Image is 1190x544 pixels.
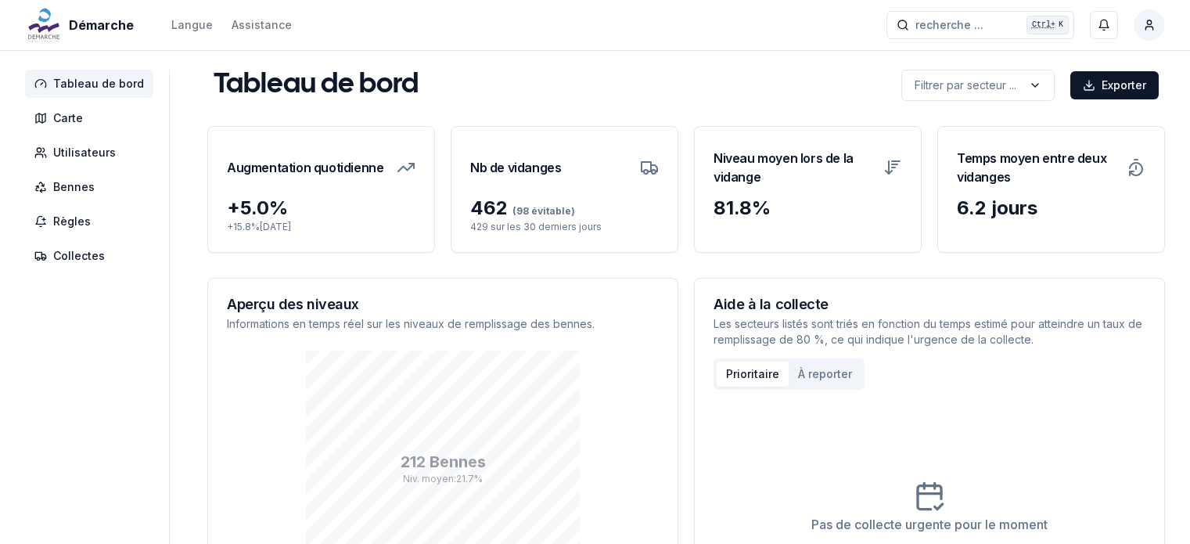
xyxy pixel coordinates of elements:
[227,146,383,189] h3: Augmentation quotidienne
[957,146,1117,189] h3: Temps moyen entre deux vidanges
[901,70,1055,101] button: label
[53,179,95,195] span: Bennes
[714,316,1145,348] p: Les secteurs listés sont triés en fonction du temps estimé pour atteindre un taux de remplissage ...
[915,17,983,33] span: recherche ...
[886,11,1074,39] button: recherche ...Ctrl+K
[171,17,213,33] div: Langue
[25,104,160,132] a: Carte
[25,16,140,34] a: Démarche
[171,16,213,34] button: Langue
[25,70,160,98] a: Tableau de bord
[714,297,1145,312] h3: Aide à la collecte
[717,362,789,387] button: Prioritaire
[714,196,902,221] div: 81.8 %
[227,297,659,312] h3: Aperçu des niveaux
[53,76,144,92] span: Tableau de bord
[25,173,160,201] a: Bennes
[25,139,160,167] a: Utilisateurs
[915,77,1016,93] p: Filtrer par secteur ...
[69,16,134,34] span: Démarche
[470,196,659,221] div: 462
[470,146,561,189] h3: Nb de vidanges
[53,248,105,264] span: Collectes
[25,6,63,44] img: Démarche Logo
[714,146,874,189] h3: Niveau moyen lors de la vidange
[470,221,659,233] p: 429 sur les 30 derniers jours
[53,110,83,126] span: Carte
[53,145,116,160] span: Utilisateurs
[25,207,160,236] a: Règles
[789,362,861,387] button: À reporter
[25,242,160,270] a: Collectes
[811,515,1048,534] div: Pas de collecte urgente pour le moment
[227,316,659,332] p: Informations en temps réel sur les niveaux de remplissage des bennes.
[957,196,1145,221] div: 6.2 jours
[227,221,415,233] p: + 15.8 % [DATE]
[53,214,91,229] span: Règles
[1070,71,1159,99] button: Exporter
[227,196,415,221] div: + 5.0 %
[508,205,575,217] span: (98 évitable)
[214,70,419,101] h1: Tableau de bord
[232,16,292,34] a: Assistance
